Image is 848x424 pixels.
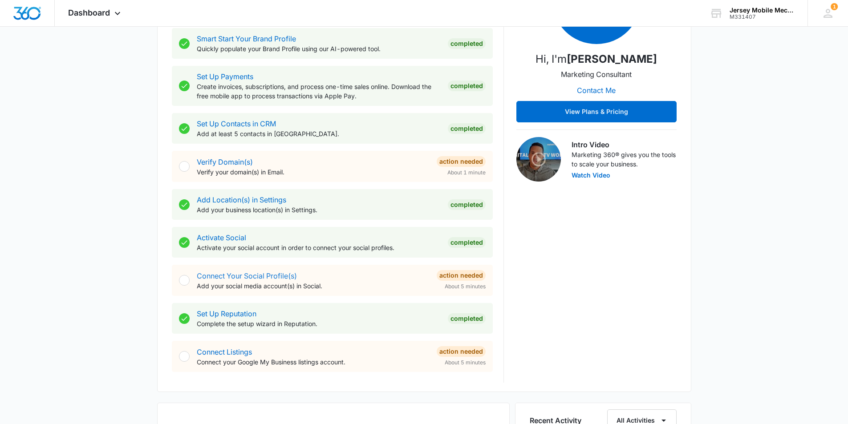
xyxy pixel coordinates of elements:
div: Completed [448,123,486,134]
p: Add your business location(s) in Settings. [197,205,441,214]
button: View Plans & Pricing [516,101,677,122]
img: Intro Video [516,137,561,182]
div: Action Needed [437,270,486,281]
a: Smart Start Your Brand Profile [197,34,296,43]
strong: [PERSON_NAME] [567,52,657,65]
p: Connect your Google My Business listings account. [197,357,430,367]
a: Set Up Payments [197,72,253,81]
h3: Intro Video [572,139,677,150]
div: account id [730,14,795,20]
button: Watch Video [572,172,610,178]
div: Action Needed [437,346,486,357]
div: Completed [448,199,486,210]
div: Action Needed [437,156,486,167]
p: Add at least 5 contacts in [GEOGRAPHIC_DATA]. [197,129,441,138]
span: About 5 minutes [445,283,486,291]
p: Complete the setup wizard in Reputation. [197,319,441,328]
p: Activate your social account in order to connect your social profiles. [197,243,441,252]
div: notifications count [831,3,838,10]
a: Set Up Contacts in CRM [197,119,276,128]
span: About 1 minute [447,169,486,177]
a: Set Up Reputation [197,309,256,318]
div: Completed [448,237,486,248]
div: Completed [448,313,486,324]
a: Add Location(s) in Settings [197,195,286,204]
p: Hi, I'm [536,51,657,67]
span: 1 [831,3,838,10]
p: Marketing Consultant [561,69,632,80]
a: Connect Listings [197,347,252,356]
a: Activate Social [197,233,246,242]
span: Dashboard [68,8,110,17]
p: Add your social media account(s) in Social. [197,281,430,291]
a: Connect Your Social Profile(s) [197,271,297,280]
p: Verify your domain(s) in Email. [197,167,430,177]
button: Contact Me [568,80,625,101]
p: Marketing 360® gives you the tools to scale your business. [572,150,677,169]
div: Completed [448,81,486,91]
a: Verify Domain(s) [197,157,253,166]
span: About 5 minutes [445,359,486,367]
div: account name [730,7,795,14]
div: Completed [448,38,486,49]
p: Quickly populate your Brand Profile using our AI-powered tool. [197,44,441,53]
p: Create invoices, subscriptions, and process one-time sales online. Download the free mobile app t... [197,82,441,101]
